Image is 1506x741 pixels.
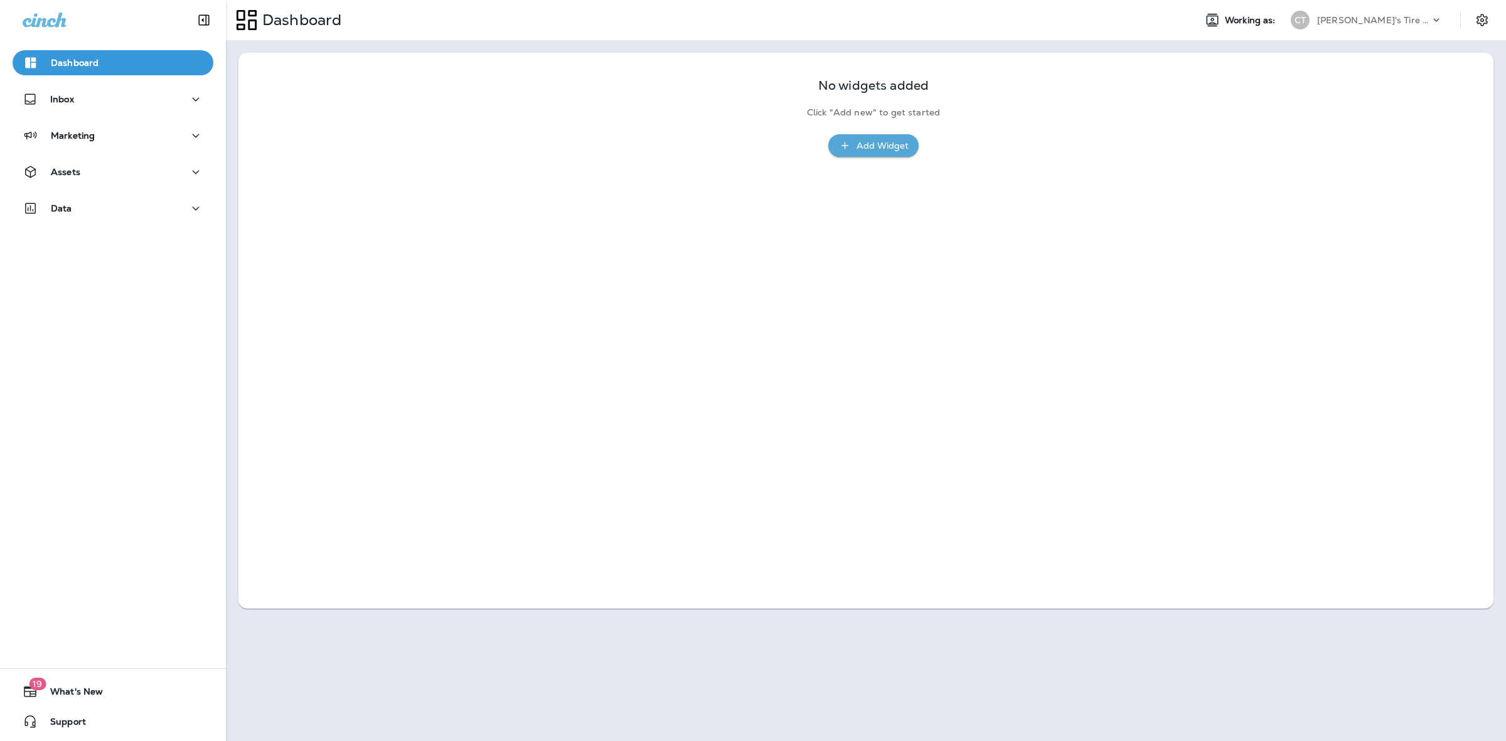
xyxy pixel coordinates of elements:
p: Data [51,203,72,213]
span: Support [38,717,86,732]
p: Dashboard [257,11,341,29]
span: Working as: [1225,15,1278,26]
button: Data [13,196,213,221]
p: Click "Add new" to get started [807,107,940,118]
button: Marketing [13,123,213,148]
button: Inbox [13,87,213,112]
span: 19 [29,678,46,690]
button: Collapse Sidebar [186,8,222,33]
button: Assets [13,159,213,184]
div: CT [1291,11,1310,29]
p: Dashboard [51,58,99,68]
p: Inbox [50,94,74,104]
p: Marketing [51,131,95,141]
button: Add Widget [828,134,919,157]
button: Support [13,709,213,734]
p: Assets [51,167,80,177]
p: [PERSON_NAME]'s Tire & Auto [1317,15,1430,25]
button: 19What's New [13,679,213,704]
button: Dashboard [13,50,213,75]
button: Settings [1471,9,1493,31]
p: No widgets added [818,80,929,91]
div: Add Widget [857,138,909,154]
span: What's New [38,686,103,701]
